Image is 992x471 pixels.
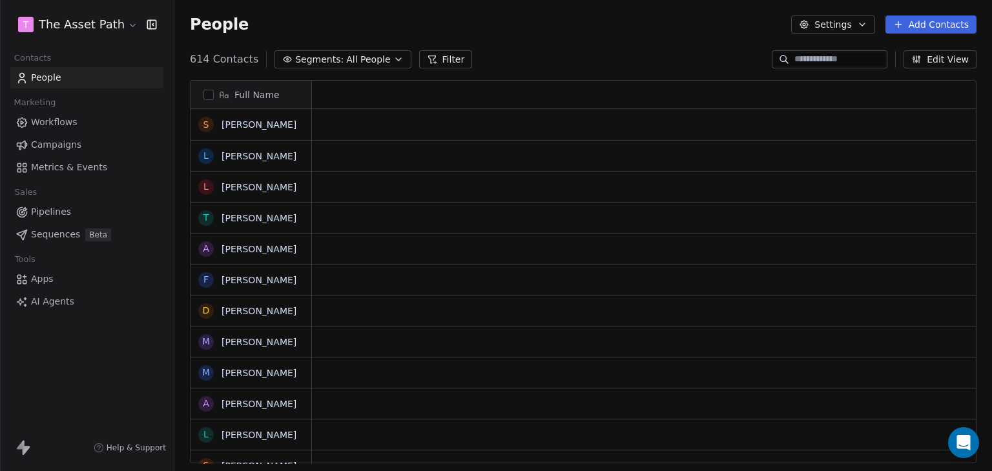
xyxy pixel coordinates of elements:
[31,205,71,219] span: Pipelines
[203,211,209,225] div: T
[23,18,29,31] span: T
[222,182,296,192] a: [PERSON_NAME]
[203,304,210,317] div: D
[31,71,61,85] span: People
[222,430,296,440] a: [PERSON_NAME]
[203,273,209,286] div: f
[203,397,209,410] div: A
[222,399,296,409] a: [PERSON_NAME]
[222,461,296,471] a: [PERSON_NAME]
[419,50,473,68] button: Filter
[94,443,166,453] a: Help & Support
[191,81,311,108] div: Full Name
[10,157,163,178] a: Metrics & Events
[234,88,280,101] span: Full Name
[8,93,61,112] span: Marketing
[31,228,80,241] span: Sequences
[15,14,138,35] button: TThe Asset Path
[190,15,249,34] span: People
[10,112,163,133] a: Workflows
[10,224,163,245] a: SequencesBeta
[222,213,296,223] a: [PERSON_NAME]
[9,183,43,202] span: Sales
[191,109,312,464] div: grid
[203,242,209,256] div: A
[107,443,166,453] span: Help & Support
[9,250,41,269] span: Tools
[222,337,296,347] a: [PERSON_NAME]
[203,180,209,194] div: L
[8,48,57,68] span: Contacts
[39,16,125,33] span: The Asset Path
[10,67,163,88] a: People
[31,272,54,286] span: Apps
[10,291,163,312] a: AI Agents
[948,427,979,458] div: Open Intercom Messenger
[85,228,111,241] span: Beta
[31,138,81,152] span: Campaigns
[222,275,296,285] a: [PERSON_NAME]
[202,335,210,348] div: M
[31,161,107,174] span: Metrics & Events
[222,119,296,130] a: [PERSON_NAME]
[190,52,258,67] span: 614 Contacts
[222,244,296,254] a: [PERSON_NAME]
[203,149,209,163] div: L
[904,50,976,68] button: Edit View
[222,368,296,378] a: [PERSON_NAME]
[10,134,163,155] a: Campaigns
[10,268,163,290] a: Apps
[31,115,77,129] span: Workflows
[222,306,296,316] a: [PERSON_NAME]
[203,428,209,441] div: L
[203,118,209,132] div: S
[10,201,163,223] a: Pipelines
[31,295,74,308] span: AI Agents
[202,366,210,379] div: M
[791,15,874,34] button: Settings
[222,151,296,161] a: [PERSON_NAME]
[295,53,344,66] span: Segments:
[346,53,390,66] span: All People
[885,15,976,34] button: Add Contacts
